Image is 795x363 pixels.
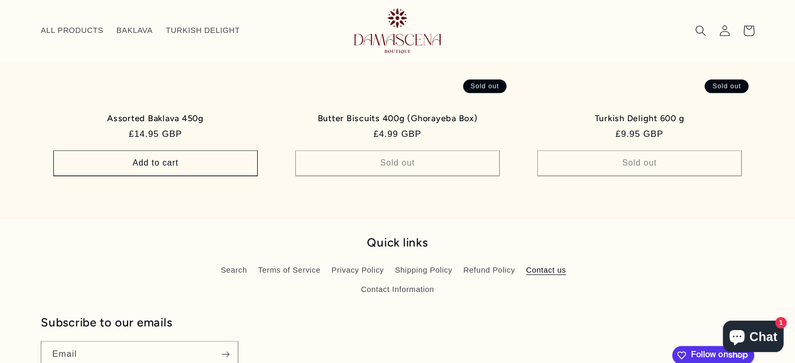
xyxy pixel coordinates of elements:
[720,321,787,355] inbox-online-store-chat: Shopify online store chat
[53,150,258,176] button: Add to cart
[34,19,110,42] a: ALL PRODUCTS
[526,261,566,280] a: Contact us
[52,113,259,124] a: Assorted Baklava 450g
[258,261,320,280] a: Terms of Service
[536,113,743,124] a: Turkish Delight 600 g
[117,26,153,36] span: BAKLAVA
[336,4,459,57] a: Damascena Boutique
[110,19,159,42] a: BAKLAVA
[331,261,384,280] a: Privacy Policy
[41,315,667,330] h2: Subscribe to our emails
[395,261,453,280] a: Shipping Policy
[159,19,247,42] a: TURKISH DELIGHT
[295,150,500,176] button: Sold out
[189,236,606,250] h2: Quick links
[221,264,247,280] a: Search
[537,150,742,176] button: Sold out
[294,113,501,124] a: Butter Biscuits 400g (Ghorayeba Box)
[688,19,712,43] summary: Search
[463,261,515,280] a: Refund Policy
[354,8,441,54] img: Damascena Boutique
[166,26,240,36] span: TURKISH DELIGHT
[41,26,103,36] span: ALL PRODUCTS
[361,280,434,299] a: Contact Information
